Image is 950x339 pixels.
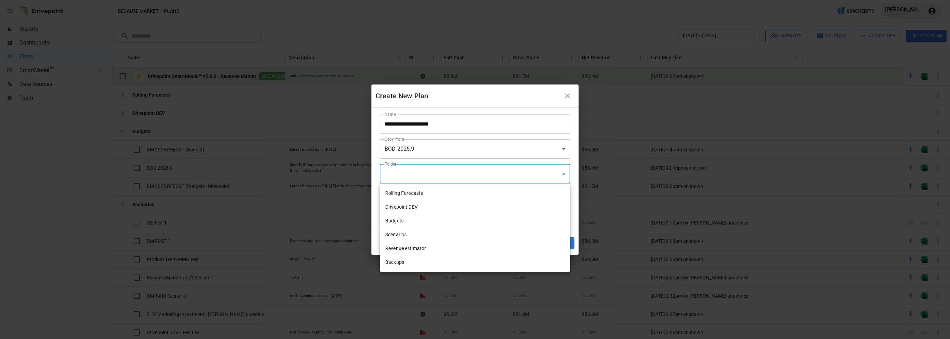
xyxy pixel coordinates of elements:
li: Revenue estimator [380,241,570,255]
li: Scenarios [380,228,570,241]
li: Budgets [380,214,570,228]
li: Drivepoint DEV [380,200,570,214]
li: Rolling Forecasts [380,186,570,200]
li: Backups [380,255,570,269]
